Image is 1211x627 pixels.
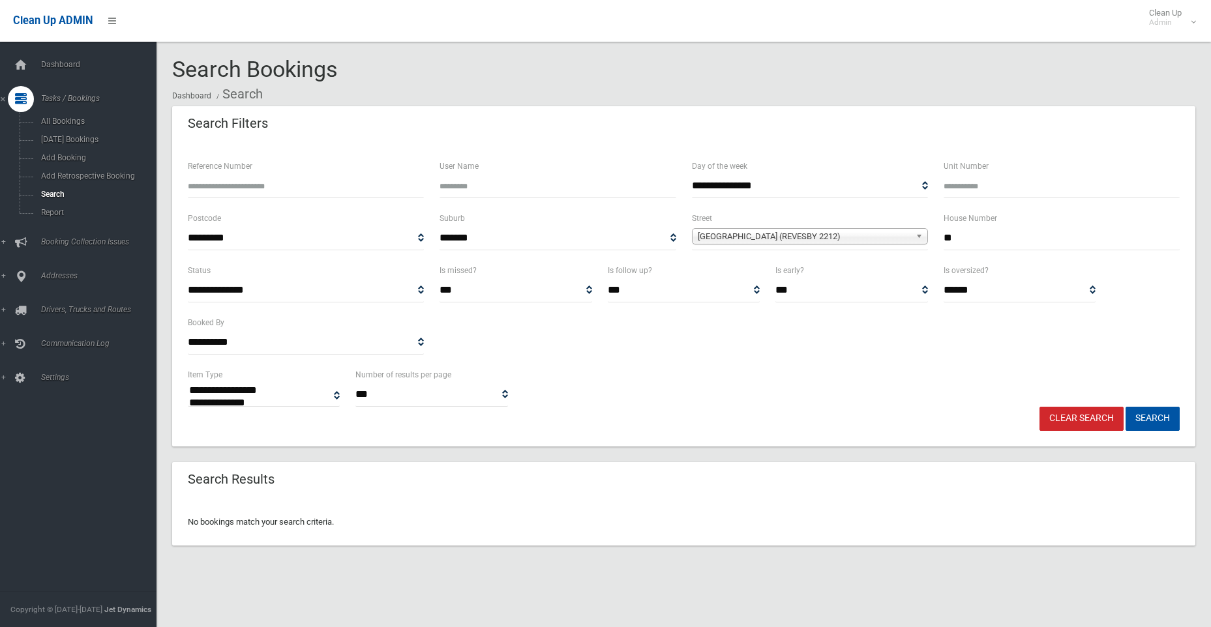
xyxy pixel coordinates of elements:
[775,263,804,278] label: Is early?
[37,339,166,348] span: Communication Log
[104,605,151,614] strong: Jet Dynamics
[13,14,93,27] span: Clean Up ADMIN
[608,263,652,278] label: Is follow up?
[944,263,989,278] label: Is oversized?
[1126,407,1180,431] button: Search
[1039,407,1124,431] a: Clear Search
[440,263,477,278] label: Is missed?
[440,211,465,226] label: Suburb
[37,190,155,199] span: Search
[944,211,997,226] label: House Number
[37,171,155,181] span: Add Retrospective Booking
[172,467,290,492] header: Search Results
[440,159,479,173] label: User Name
[692,159,747,173] label: Day of the week
[188,263,211,278] label: Status
[37,305,166,314] span: Drivers, Trucks and Routes
[172,56,338,82] span: Search Bookings
[172,91,211,100] a: Dashboard
[188,159,252,173] label: Reference Number
[355,368,451,382] label: Number of results per page
[692,211,712,226] label: Street
[188,211,221,226] label: Postcode
[172,111,284,136] header: Search Filters
[1143,8,1195,27] span: Clean Up
[944,159,989,173] label: Unit Number
[172,499,1195,546] div: No bookings match your search criteria.
[1149,18,1182,27] small: Admin
[698,229,910,244] span: [GEOGRAPHIC_DATA] (REVESBY 2212)
[213,82,263,106] li: Search
[37,135,155,144] span: [DATE] Bookings
[37,237,166,246] span: Booking Collection Issues
[37,60,166,69] span: Dashboard
[37,373,166,382] span: Settings
[10,605,102,614] span: Copyright © [DATE]-[DATE]
[188,315,224,330] label: Booked By
[37,208,155,217] span: Report
[37,271,166,280] span: Addresses
[37,94,166,103] span: Tasks / Bookings
[37,117,155,126] span: All Bookings
[188,368,222,382] label: Item Type
[37,153,155,162] span: Add Booking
